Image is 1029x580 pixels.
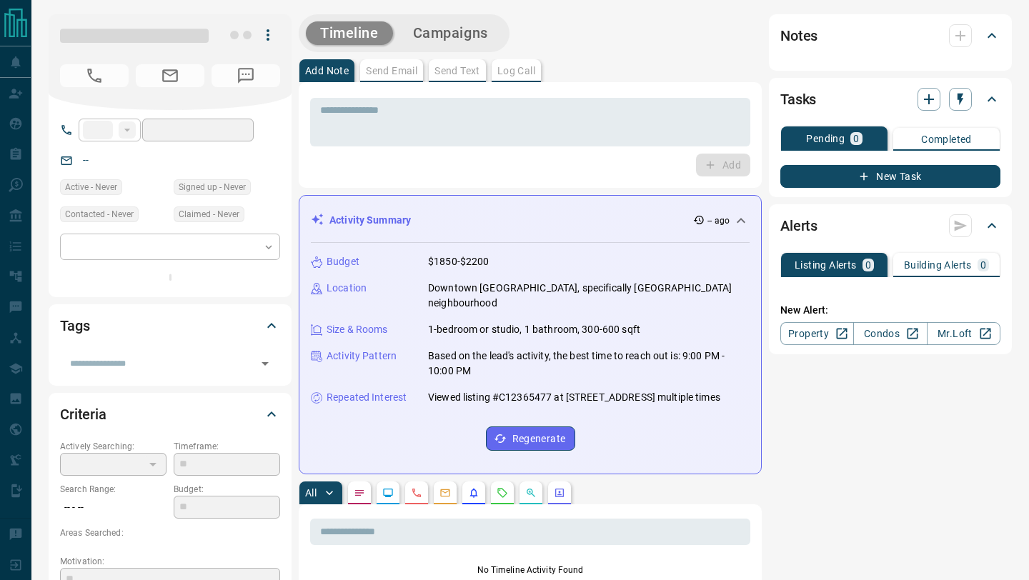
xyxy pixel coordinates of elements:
[174,483,280,496] p: Budget:
[65,207,134,221] span: Contacted - Never
[853,322,927,345] a: Condos
[428,349,750,379] p: Based on the lead's activity, the best time to reach out is: 9:00 PM - 10:00 PM
[60,526,280,539] p: Areas Searched:
[60,403,106,426] h2: Criteria
[65,180,117,194] span: Active - Never
[921,134,972,144] p: Completed
[806,134,845,144] p: Pending
[327,254,359,269] p: Budget
[428,390,720,405] p: Viewed listing #C12365477 at [STREET_ADDRESS] multiple times
[327,281,367,296] p: Location
[853,134,859,144] p: 0
[136,64,204,87] span: No Email
[60,496,166,519] p: -- - --
[780,88,816,111] h2: Tasks
[354,487,365,499] svg: Notes
[780,322,854,345] a: Property
[60,64,129,87] span: No Number
[780,303,1000,318] p: New Alert:
[60,440,166,453] p: Actively Searching:
[780,24,817,47] h2: Notes
[525,487,537,499] svg: Opportunities
[382,487,394,499] svg: Lead Browsing Activity
[707,214,730,227] p: -- ago
[60,314,89,337] h2: Tags
[927,322,1000,345] a: Mr.Loft
[255,354,275,374] button: Open
[60,555,280,568] p: Motivation:
[327,349,397,364] p: Activity Pattern
[497,487,508,499] svg: Requests
[780,209,1000,243] div: Alerts
[83,154,89,166] a: --
[310,564,750,576] p: No Timeline Activity Found
[468,487,479,499] svg: Listing Alerts
[865,260,871,270] p: 0
[428,281,750,311] p: Downtown [GEOGRAPHIC_DATA], specifically [GEOGRAPHIC_DATA] neighbourhood
[904,260,972,270] p: Building Alerts
[399,21,502,45] button: Campaigns
[486,426,575,451] button: Regenerate
[329,213,411,228] p: Activity Summary
[60,483,166,496] p: Search Range:
[306,21,393,45] button: Timeline
[980,260,986,270] p: 0
[428,322,640,337] p: 1-bedroom or studio, 1 bathroom, 300-600 sqft
[327,390,407,405] p: Repeated Interest
[60,397,280,431] div: Criteria
[179,207,239,221] span: Claimed - Never
[305,66,349,76] p: Add Note
[311,207,750,234] div: Activity Summary-- ago
[795,260,857,270] p: Listing Alerts
[411,487,422,499] svg: Calls
[60,309,280,343] div: Tags
[780,19,1000,53] div: Notes
[780,82,1000,116] div: Tasks
[554,487,565,499] svg: Agent Actions
[174,440,280,453] p: Timeframe:
[305,488,317,498] p: All
[439,487,451,499] svg: Emails
[179,180,246,194] span: Signed up - Never
[327,322,388,337] p: Size & Rooms
[212,64,280,87] span: No Number
[780,214,817,237] h2: Alerts
[428,254,489,269] p: $1850-$2200
[780,165,1000,188] button: New Task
